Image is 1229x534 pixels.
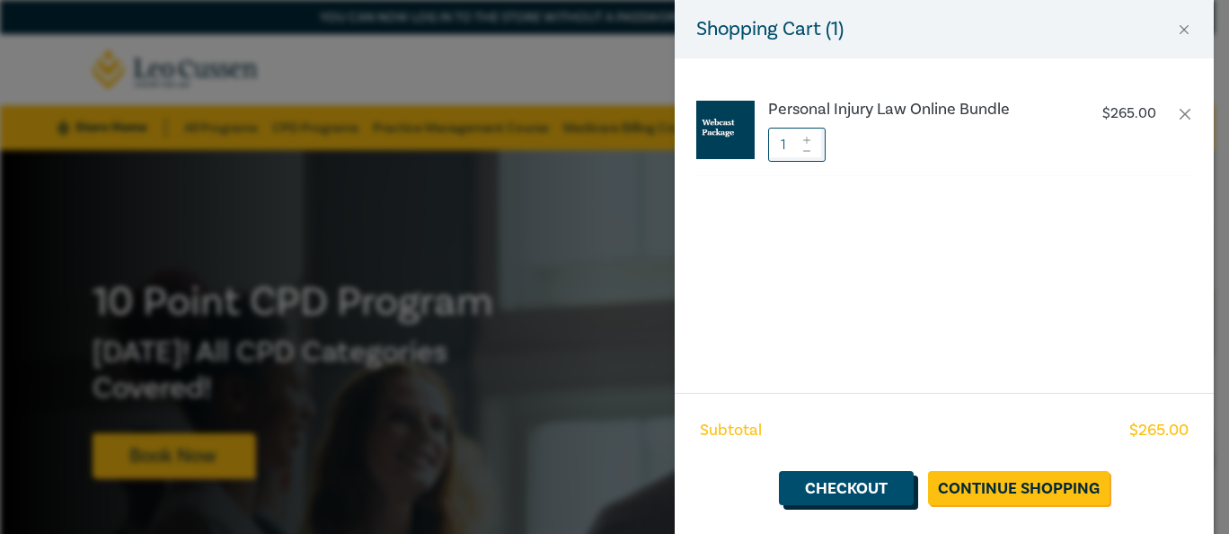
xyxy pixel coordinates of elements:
[768,128,826,162] input: 1
[700,419,762,442] span: Subtotal
[1129,419,1189,442] span: $ 265.00
[779,471,914,505] a: Checkout
[928,471,1110,505] a: Continue Shopping
[696,14,844,44] h5: Shopping Cart ( 1 )
[696,101,755,159] img: Webcast%20Package.jpg
[768,101,1066,119] a: Personal Injury Law Online Bundle
[1102,105,1156,122] p: $ 265.00
[1176,22,1192,38] button: Close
